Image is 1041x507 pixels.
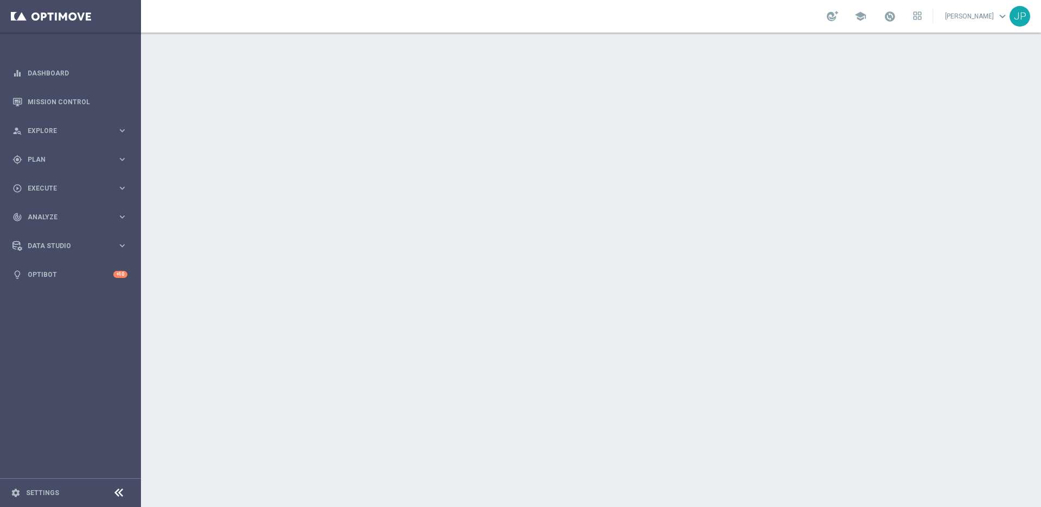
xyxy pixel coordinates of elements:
button: person_search Explore keyboard_arrow_right [12,126,128,135]
span: Plan [28,156,117,163]
div: Data Studio [12,241,117,251]
div: Mission Control [12,87,127,116]
a: [PERSON_NAME]keyboard_arrow_down [944,8,1010,24]
button: Mission Control [12,98,128,106]
span: keyboard_arrow_down [997,10,1008,22]
a: Optibot [28,260,113,289]
i: keyboard_arrow_right [117,183,127,193]
div: Analyze [12,212,117,222]
div: Execute [12,183,117,193]
i: lightbulb [12,270,22,280]
i: gps_fixed [12,155,22,164]
i: keyboard_arrow_right [117,125,127,136]
i: play_circle_outline [12,183,22,193]
span: Execute [28,185,117,192]
i: track_changes [12,212,22,222]
button: gps_fixed Plan keyboard_arrow_right [12,155,128,164]
i: keyboard_arrow_right [117,240,127,251]
i: settings [11,488,21,498]
i: keyboard_arrow_right [117,212,127,222]
span: Analyze [28,214,117,220]
button: track_changes Analyze keyboard_arrow_right [12,213,128,221]
a: Settings [26,490,59,496]
span: Data Studio [28,243,117,249]
div: Explore [12,126,117,136]
button: lightbulb Optibot +10 [12,270,128,279]
i: keyboard_arrow_right [117,154,127,164]
div: Dashboard [12,59,127,87]
div: JP [1010,6,1030,27]
div: Plan [12,155,117,164]
i: person_search [12,126,22,136]
button: Data Studio keyboard_arrow_right [12,242,128,250]
button: play_circle_outline Execute keyboard_arrow_right [12,184,128,193]
span: Explore [28,128,117,134]
a: Mission Control [28,87,127,116]
div: +10 [113,271,127,278]
div: Optibot [12,260,127,289]
button: equalizer Dashboard [12,69,128,78]
i: equalizer [12,68,22,78]
a: Dashboard [28,59,127,87]
span: school [854,10,866,22]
